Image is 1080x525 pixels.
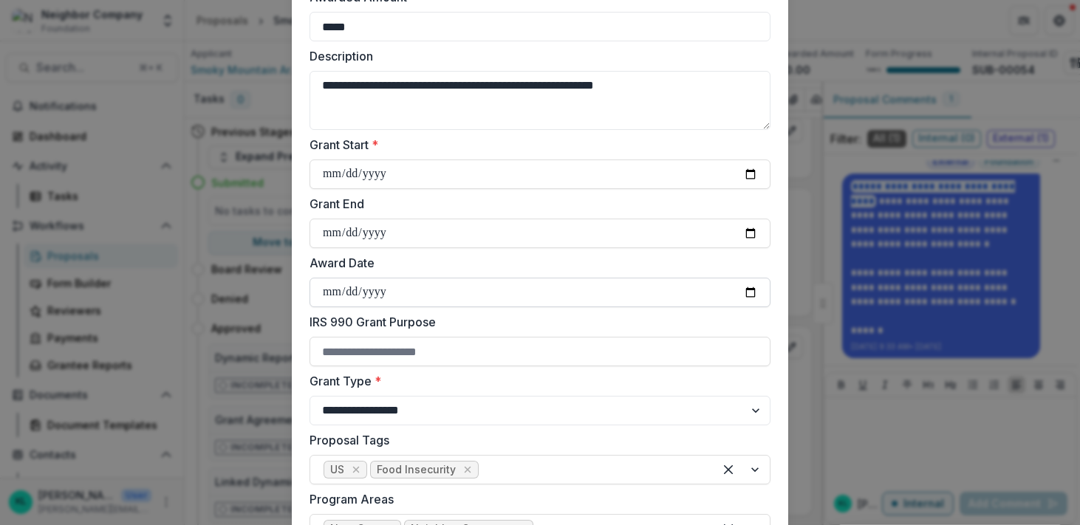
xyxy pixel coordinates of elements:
[310,254,762,272] label: Award Date
[310,195,762,213] label: Grant End
[717,458,740,481] div: Clear selected options
[377,464,456,476] span: Food Insecurity
[310,372,762,390] label: Grant Type
[330,464,344,476] span: US
[310,47,762,65] label: Description
[310,490,762,508] label: Program Areas
[310,313,762,331] label: IRS 990 Grant Purpose
[349,462,363,477] div: Remove US
[310,431,762,449] label: Proposal Tags
[460,462,475,477] div: Remove Food Insecurity
[310,136,762,154] label: Grant Start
